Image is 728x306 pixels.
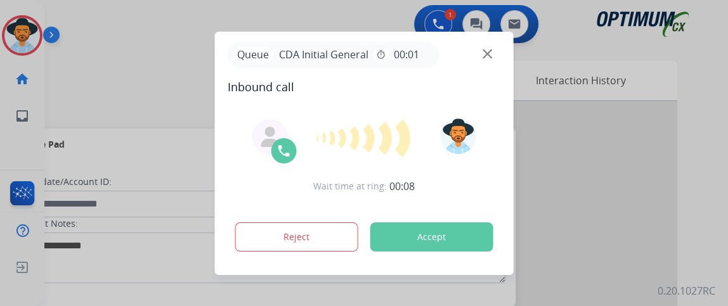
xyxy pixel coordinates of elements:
[313,180,387,193] span: Wait time at ring:
[483,49,492,58] img: close-button
[394,47,419,62] span: 00:01
[658,283,715,298] p: 0.20.1027RC
[233,47,274,63] p: Queue
[228,78,501,96] span: Inbound call
[274,47,374,62] span: CDA Initial General
[440,118,476,154] img: avatar
[389,179,415,194] span: 00:08
[235,222,358,252] button: Reject
[276,143,292,158] img: call-icon
[260,127,280,147] img: agent-avatar
[376,49,386,60] mat-icon: timer
[370,222,493,252] button: Accept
